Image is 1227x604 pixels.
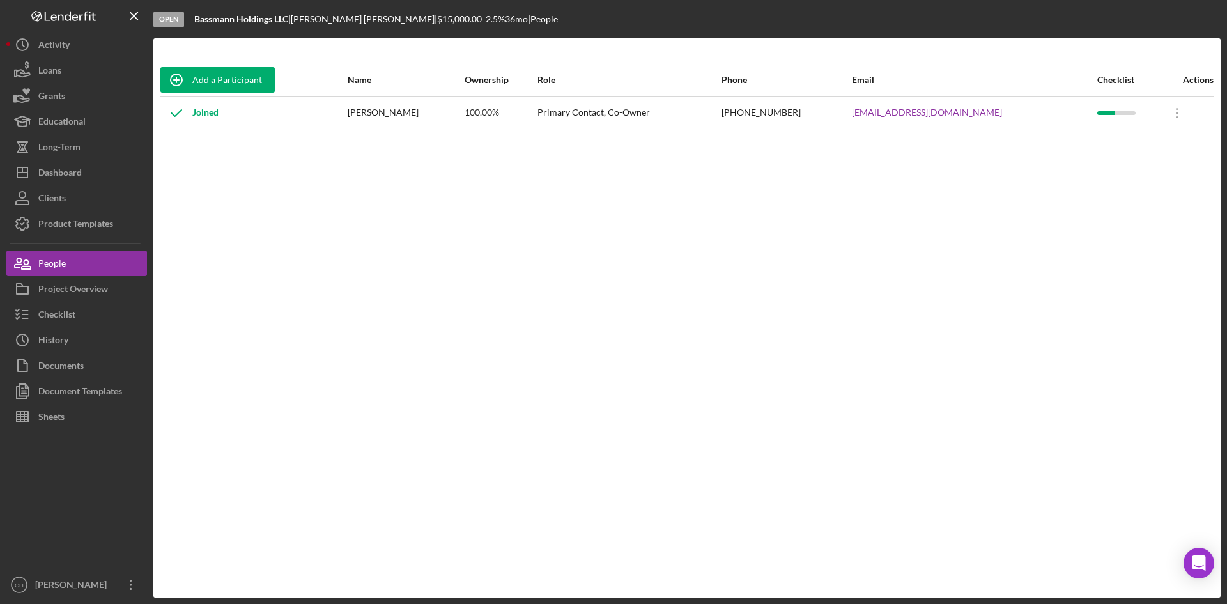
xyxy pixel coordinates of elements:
div: Phone [722,75,851,85]
button: Project Overview [6,276,147,302]
div: Add a Participant [192,67,262,93]
div: Dashboard [38,160,82,189]
button: History [6,327,147,353]
div: [PERSON_NAME] [32,572,115,601]
button: Product Templates [6,211,147,236]
div: Open [153,12,184,27]
div: Documents [38,353,84,382]
button: Dashboard [6,160,147,185]
div: [PERSON_NAME] [PERSON_NAME] | [291,14,437,24]
div: | People [528,14,558,24]
div: [PHONE_NUMBER] [722,97,851,129]
div: Project Overview [38,276,108,305]
div: 2.5 % [486,14,505,24]
button: Checklist [6,302,147,327]
div: Educational [38,109,86,137]
div: [PERSON_NAME] [348,97,463,129]
div: 100.00% [465,97,537,129]
div: Checklist [38,302,75,330]
button: Clients [6,185,147,211]
div: Primary Contact, Co-Owner [537,97,720,129]
div: Name [348,75,463,85]
div: Checklist [1097,75,1160,85]
div: 36 mo [505,14,528,24]
div: Actions [1161,75,1214,85]
button: Document Templates [6,378,147,404]
div: Long-Term [38,134,81,163]
div: Loans [38,58,61,86]
div: Role [537,75,720,85]
div: Product Templates [38,211,113,240]
div: Document Templates [38,378,122,407]
div: | [194,14,291,24]
button: Activity [6,32,147,58]
b: Bassmann Holdings LLC [194,13,288,24]
button: Documents [6,353,147,378]
a: [EMAIL_ADDRESS][DOMAIN_NAME] [852,107,1002,118]
div: Joined [160,97,219,129]
div: Open Intercom Messenger [1184,548,1214,578]
text: CH [15,582,24,589]
button: Loans [6,58,147,83]
div: Ownership [465,75,537,85]
div: Grants [38,83,65,112]
div: People [38,251,66,279]
button: Sheets [6,404,147,430]
button: Long-Term [6,134,147,160]
div: $15,000.00 [437,14,486,24]
div: Clients [38,185,66,214]
div: History [38,327,68,356]
button: Grants [6,83,147,109]
button: Add a Participant [160,67,275,93]
div: Email [852,75,1095,85]
button: Educational [6,109,147,134]
button: People [6,251,147,276]
div: Sheets [38,404,65,433]
div: Activity [38,32,70,61]
button: CH[PERSON_NAME] [6,572,147,598]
